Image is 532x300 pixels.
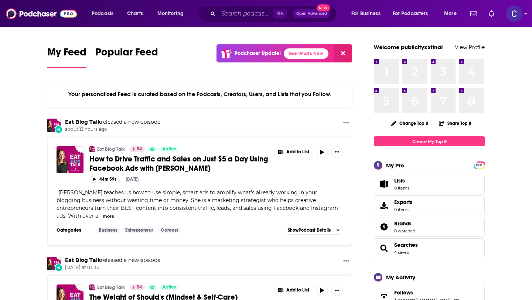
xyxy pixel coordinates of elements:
span: Charts [127,8,143,19]
a: Show notifications dropdown [486,7,497,20]
span: More [444,8,457,19]
a: Searches [376,243,391,253]
span: 0 items [394,185,409,191]
a: View Profile [455,44,485,51]
button: Share Top 8 [439,116,472,130]
span: For Podcasters [393,8,428,19]
button: open menu [346,8,390,20]
button: open menu [388,8,439,20]
a: Brands [376,222,391,232]
span: Logged in as publicityxxtina [506,6,522,22]
button: open menu [439,8,466,20]
a: Business [96,227,120,233]
img: Podchaser - Follow, Share and Rate Podcasts [6,7,77,21]
button: Show More Button [274,146,313,158]
span: ... [98,212,102,219]
a: Eat Blog Talk [65,257,101,263]
a: Eat Blog Talk [65,119,101,125]
span: ⌘ K [273,9,287,18]
img: Eat Blog Talk [89,146,95,152]
a: Popular Feed [95,46,158,68]
div: Search podcasts, credits, & more... [205,5,344,22]
span: For Business [351,8,381,19]
span: Open Advanced [296,12,327,16]
span: Show Podcast Details [288,228,331,233]
span: New [317,4,330,11]
a: Show notifications dropdown [467,7,480,20]
a: Careers [158,227,181,233]
span: Brands [374,217,485,237]
button: Show More Button [340,119,352,128]
a: Brands [394,220,415,227]
a: Charts [122,8,147,20]
a: Searches [394,242,418,248]
div: My Pro [386,162,404,169]
a: 54 [130,284,145,290]
img: Eat Blog Talk [89,284,95,290]
span: Popular Feed [95,46,158,63]
button: Change Top 8 [387,119,433,128]
img: User Profile [506,6,522,22]
a: Follows [394,289,459,296]
span: Lists [394,177,409,184]
span: Active [162,146,176,153]
a: Welcome publicityxxtina! [374,44,443,51]
h3: released a new episode [65,257,160,264]
img: How to Drive Traffic and Sales on Just $5 a Day Using Facebook Ads with Nicole Kelley [57,146,83,173]
button: Show More Button [274,284,313,296]
a: My Feed [47,46,86,68]
span: 0 items [394,207,412,212]
button: 44m 59s [89,176,120,183]
span: Exports [394,199,412,205]
div: New Episode [55,263,63,272]
img: Eat Blog Talk [47,257,61,270]
button: more [103,213,114,219]
span: 54 [137,284,142,291]
span: Add to List [286,287,309,293]
span: Active [162,284,176,291]
span: My Feed [47,46,86,63]
a: 54 [130,146,145,152]
span: [DATE] at 03:30 [65,265,160,271]
button: Show profile menu [506,6,522,22]
a: How to Drive Traffic and Sales on Just $5 a Day Using Facebook Ads with [PERSON_NAME] [89,154,269,173]
span: Searches [374,238,485,258]
button: Open AdvancedNew [293,9,330,18]
a: Create My Top 8 [374,136,485,146]
a: Eat Blog Talk [47,119,61,132]
a: PRO [475,162,484,168]
span: " [57,189,338,219]
span: PRO [475,163,484,168]
a: Eat Blog Talk [97,284,125,290]
a: Eat Blog Talk [97,146,125,152]
a: Lists [374,174,485,194]
div: Your personalized Feed is curated based on the Podcasts, Creators, Users, and Lists that you Follow. [47,82,352,107]
button: Show More Button [340,257,352,266]
span: Brands [394,220,412,227]
span: about 13 hours ago [65,126,160,133]
span: Podcasts [92,8,113,19]
h3: Categories [57,227,90,233]
a: Active [159,146,179,152]
span: Add to List [286,149,309,155]
span: How to Drive Traffic and Sales on Just $5 a Day Using Facebook Ads with [PERSON_NAME] [89,154,268,173]
a: Active [159,284,179,290]
button: Show More Button [331,146,343,158]
button: open menu [152,8,193,20]
a: Exports [374,195,485,215]
div: [DATE] [126,177,139,182]
span: Monitoring [157,8,184,19]
a: Entrepreneur [122,227,156,233]
a: 4 saved [394,250,409,255]
span: Follows [394,289,413,296]
p: Podchaser Update! [235,50,281,57]
span: 54 [137,146,142,153]
span: [PERSON_NAME] teaches us how to use simple, smart ads to amplify what’s already working in your b... [57,189,338,219]
input: Search podcasts, credits, & more... [218,8,273,20]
